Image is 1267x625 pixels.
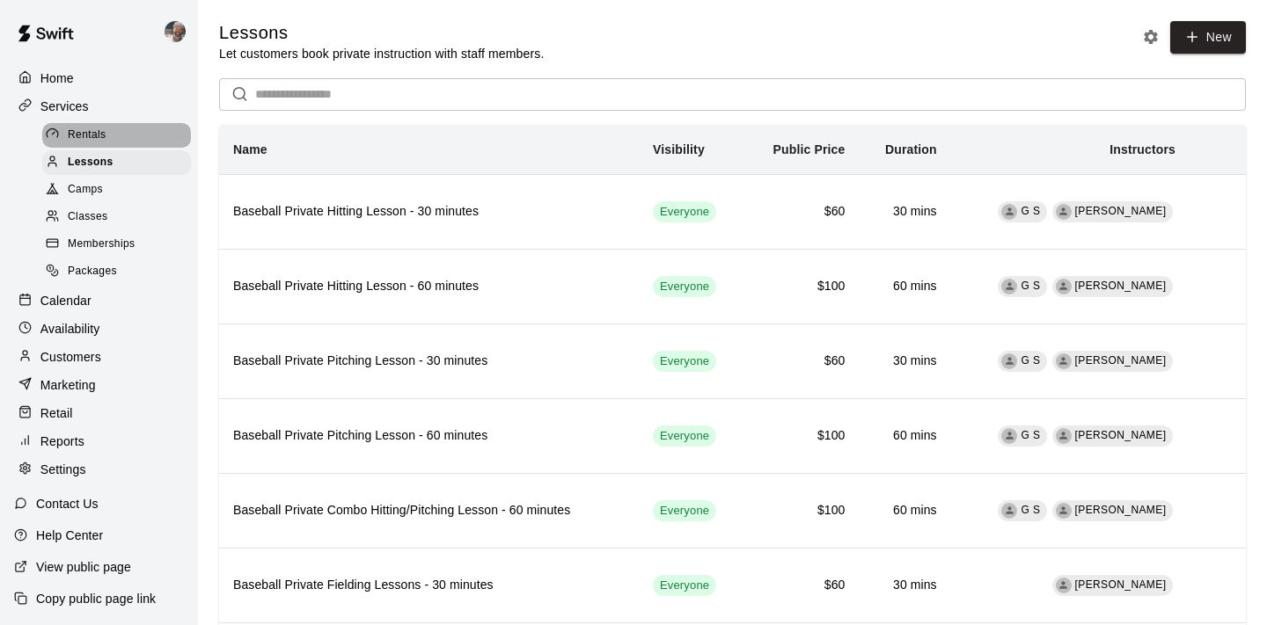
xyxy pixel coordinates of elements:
[653,351,716,372] div: This service is visible to all of your customers
[1001,428,1017,444] div: G S
[873,277,936,296] h6: 60 mins
[873,202,936,222] h6: 30 mins
[1056,503,1072,519] div: Dave Osteen
[14,316,184,342] a: Availability
[219,45,544,62] p: Let customers book private instruction with staff members.
[653,425,716,447] div: This service is visible to all of your customers
[758,426,846,446] h6: $100
[1075,504,1167,516] span: [PERSON_NAME]
[40,69,74,87] p: Home
[1021,504,1040,516] span: G S
[1001,204,1017,220] div: G S
[1001,353,1017,369] div: G S
[42,231,198,258] a: Memberships
[42,205,191,229] div: Classes
[42,258,198,286] a: Packages
[1164,28,1246,43] a: New
[873,352,936,371] h6: 30 mins
[758,576,846,595] h6: $60
[1056,204,1072,220] div: Dave Osteen
[1056,578,1072,593] div: Weston Ballard
[653,578,716,594] span: Everyone
[233,352,625,371] h6: Baseball Private Pitching Lesson - 30 minutes
[1075,429,1167,441] span: [PERSON_NAME]
[653,353,716,370] span: Everyone
[14,372,184,398] a: Marketing
[42,150,191,175] div: Lessons
[219,21,544,45] h5: Lessons
[42,177,198,204] a: Camps
[758,352,846,371] h6: $60
[653,575,716,596] div: This service is visible to all of your customers
[68,154,114,171] span: Lessons
[68,127,106,144] span: Rentals
[40,348,101,366] p: Customers
[42,121,198,149] a: Rentals
[14,400,184,426] div: Retail
[14,287,184,314] a: Calendar
[653,500,716,521] div: This service is visible to all of your customers
[1075,354,1167,367] span: [PERSON_NAME]
[68,236,135,253] span: Memberships
[1056,353,1072,369] div: Dave Osteen
[1075,280,1167,292] span: [PERSON_NAME]
[68,181,103,199] span: Camps
[42,149,198,176] a: Lessons
[233,142,267,156] b: Name
[40,404,73,422] p: Retail
[773,142,846,156] b: Public Price
[873,501,936,520] h6: 60 mins
[653,503,716,520] span: Everyone
[68,263,117,280] span: Packages
[873,576,936,595] h6: 30 mins
[40,376,96,394] p: Marketing
[758,501,846,520] h6: $100
[233,277,625,296] h6: Baseball Private Hitting Lesson - 60 minutes
[873,426,936,446] h6: 60 mins
[1056,428,1072,444] div: Dave Osteen
[1170,21,1246,54] button: New
[1021,205,1040,217] span: G S
[36,495,99,512] p: Contact Us
[36,527,103,544] p: Help Center
[165,21,186,42] img: Trent Hadley
[1021,429,1040,441] span: G S
[40,432,84,450] p: Reports
[653,279,716,295] span: Everyone
[233,501,625,520] h6: Baseball Private Combo Hitting/Pitching Lesson - 60 minutes
[42,232,191,257] div: Memberships
[1001,503,1017,519] div: G S
[42,123,191,148] div: Rentals
[161,14,198,49] div: Trent Hadley
[36,558,131,576] p: View public page
[40,292,92,309] p: Calendar
[233,576,625,595] h6: Baseball Private Fielding Lessons - 30 minutes
[758,202,846,222] h6: $60
[40,461,86,478] p: Settings
[42,259,191,284] div: Packages
[14,93,184,120] a: Services
[1138,24,1164,50] button: Lesson settings
[14,65,184,91] div: Home
[885,142,937,156] b: Duration
[1075,205,1167,217] span: [PERSON_NAME]
[14,344,184,370] a: Customers
[14,428,184,454] a: Reports
[758,277,846,296] h6: $100
[40,98,89,115] p: Services
[1056,279,1072,294] div: Dave Osteen
[1021,354,1040,367] span: G S
[653,428,716,445] span: Everyone
[1075,578,1167,591] span: [PERSON_NAME]
[36,590,156,607] p: Copy public page link
[1021,280,1040,292] span: G S
[1110,142,1175,156] b: Instructors
[653,204,716,221] span: Everyone
[653,142,705,156] b: Visibility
